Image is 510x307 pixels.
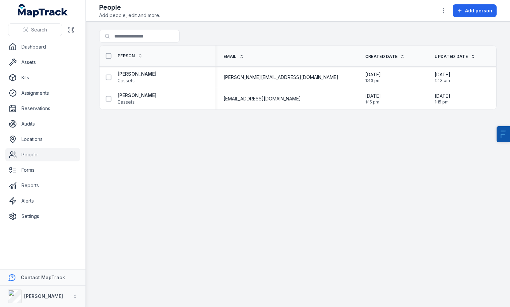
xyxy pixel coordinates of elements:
[365,71,381,78] span: [DATE]
[24,293,63,299] strong: [PERSON_NAME]
[5,86,80,100] a: Assignments
[365,93,381,99] span: [DATE]
[99,12,160,19] span: Add people, edit and more.
[18,4,68,17] a: MapTrack
[224,74,338,81] span: [PERSON_NAME][EMAIL_ADDRESS][DOMAIN_NAME]
[118,71,156,84] a: [PERSON_NAME]0assets
[118,53,142,59] a: Person
[21,275,65,280] strong: Contact MapTrack
[5,210,80,223] a: Settings
[118,53,135,59] span: Person
[435,71,450,83] time: 05/09/2025, 1:43:50 pm
[8,23,62,36] button: Search
[435,93,450,99] span: [DATE]
[5,56,80,69] a: Assets
[5,179,80,192] a: Reports
[435,71,450,78] span: [DATE]
[118,92,156,105] a: [PERSON_NAME]0assets
[465,7,492,14] span: Add person
[5,148,80,161] a: People
[5,71,80,84] a: Kits
[5,194,80,208] a: Alerts
[435,78,450,83] span: 1:43 pm
[435,54,468,59] span: Updated Date
[5,163,80,177] a: Forms
[118,99,135,105] span: 0 assets
[5,40,80,54] a: Dashboard
[99,3,160,12] h2: People
[365,54,398,59] span: Created Date
[453,4,497,17] button: Add person
[224,95,301,102] span: [EMAIL_ADDRESS][DOMAIN_NAME]
[224,54,237,59] span: Email
[365,71,381,83] time: 05/09/2025, 1:43:50 pm
[435,99,450,105] span: 1:15 pm
[365,99,381,105] span: 1:15 pm
[118,71,156,77] strong: [PERSON_NAME]
[118,92,156,99] strong: [PERSON_NAME]
[5,117,80,131] a: Audits
[5,102,80,115] a: Reservations
[224,54,244,59] a: Email
[365,78,381,83] span: 1:43 pm
[365,93,381,105] time: 05/09/2025, 1:15:35 pm
[435,93,450,105] time: 05/09/2025, 1:15:35 pm
[31,26,47,33] span: Search
[365,54,405,59] a: Created Date
[435,54,475,59] a: Updated Date
[5,133,80,146] a: Locations
[118,77,135,84] span: 0 assets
